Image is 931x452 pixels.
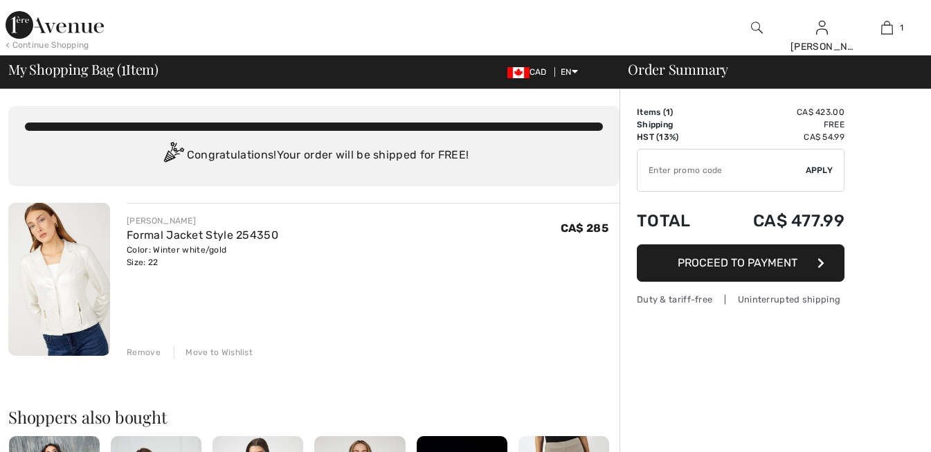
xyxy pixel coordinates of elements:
[6,11,104,39] img: 1ère Avenue
[714,197,844,244] td: CA$ 477.99
[751,19,763,36] img: search the website
[25,142,603,170] div: Congratulations! Your order will be shipped for FREE!
[611,62,923,76] div: Order Summary
[127,215,278,227] div: [PERSON_NAME]
[638,150,806,191] input: Promo code
[637,131,714,143] td: HST (13%)
[714,118,844,131] td: Free
[856,19,919,36] a: 1
[806,164,833,177] span: Apply
[561,222,608,235] span: CA$ 285
[714,131,844,143] td: CA$ 54.99
[127,228,278,242] a: Formal Jacket Style 254350
[637,197,714,244] td: Total
[6,39,89,51] div: < Continue Shopping
[900,21,903,34] span: 1
[637,118,714,131] td: Shipping
[8,203,110,356] img: Formal Jacket Style 254350
[790,39,854,54] div: [PERSON_NAME]
[159,142,187,170] img: Congratulation2.svg
[816,19,828,36] img: My Info
[507,67,552,77] span: CAD
[816,21,828,34] a: Sign In
[8,62,159,76] span: My Shopping Bag ( Item)
[8,408,620,425] h2: Shoppers also bought
[714,106,844,118] td: CA$ 423.00
[881,19,893,36] img: My Bag
[121,59,126,77] span: 1
[637,106,714,118] td: Items ( )
[678,256,797,269] span: Proceed to Payment
[507,67,530,78] img: Canadian Dollar
[174,346,253,359] div: Move to Wishlist
[666,107,670,117] span: 1
[637,244,844,282] button: Proceed to Payment
[637,293,844,306] div: Duty & tariff-free | Uninterrupted shipping
[127,346,161,359] div: Remove
[127,244,278,269] div: Color: Winter white/gold Size: 22
[561,67,578,77] span: EN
